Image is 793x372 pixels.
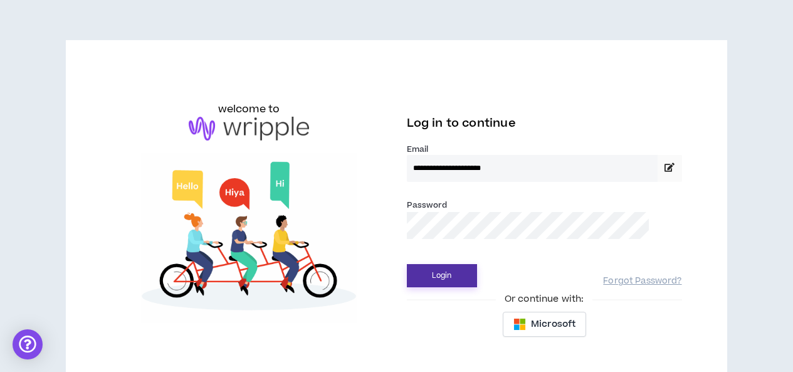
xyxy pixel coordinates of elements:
button: Login [407,264,477,287]
h6: welcome to [218,102,280,117]
span: Or continue with: [496,292,592,306]
label: Email [407,144,682,155]
img: logo-brand.png [189,117,309,141]
img: Welcome to Wripple [111,153,386,324]
span: Log in to continue [407,115,516,131]
span: Microsoft [531,317,575,331]
button: Microsoft [503,312,586,337]
a: Forgot Password? [603,275,681,287]
label: Password [407,199,448,211]
div: Open Intercom Messenger [13,329,43,359]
